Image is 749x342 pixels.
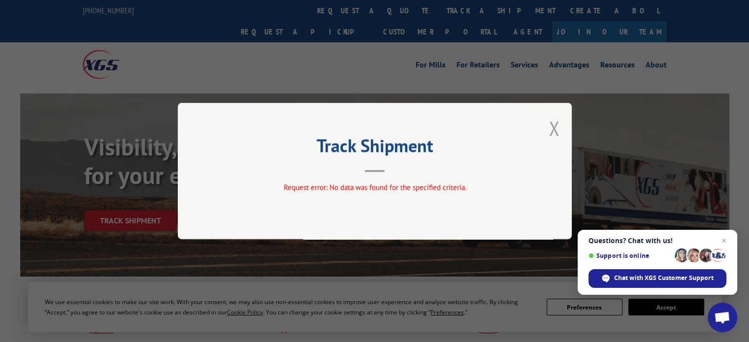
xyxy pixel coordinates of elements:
[588,252,671,259] span: Support is online
[227,139,522,157] h2: Track Shipment
[549,115,559,141] button: Close modal
[718,235,730,247] span: Close chat
[283,183,466,192] span: Request error: No data was found for the specified criteria.
[708,303,737,332] div: Open chat
[588,269,726,288] div: Chat with XGS Customer Support
[614,274,714,282] span: Chat with XGS Customer Support
[588,237,726,245] span: Questions? Chat with us!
